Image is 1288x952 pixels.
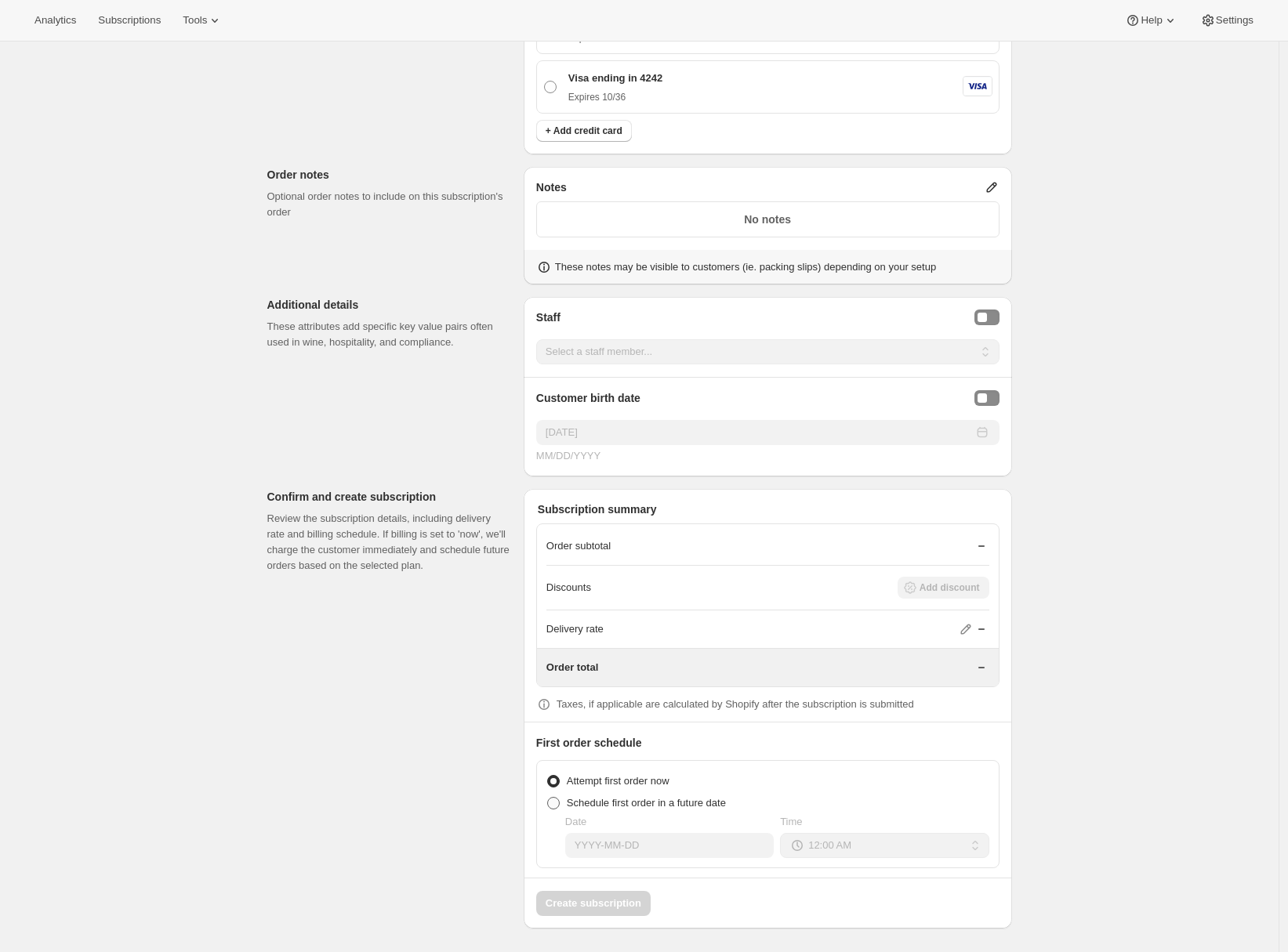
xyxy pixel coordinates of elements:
p: Optional order notes to include on this subscription's order [267,189,511,220]
p: Additional details [267,297,511,313]
p: Subscription summary [538,501,1000,517]
span: Staff [536,309,561,327]
p: Order notes [267,167,511,183]
button: Birthday Selector [974,390,1000,406]
p: Order total [546,660,598,675]
p: These notes may be visible to customers (ie. packing slips) depending on your setup [555,259,936,275]
span: + Add credit card [546,125,622,137]
span: MM/DD/YYYY [536,450,600,462]
span: Help [1141,14,1162,27]
span: Time [780,816,802,827]
span: Tools [183,14,207,27]
p: Confirm and create subscription [267,489,511,505]
button: Analytics [25,9,85,31]
span: Customer birth date [536,390,640,407]
input: YYYY-MM-DD [565,833,774,858]
span: Analytics [34,14,76,27]
p: Review the subscription details, including delivery rate and billing schedule. If billing is set ... [267,511,511,574]
span: Schedule first order in a future date [567,797,726,809]
button: Staff Selector [974,309,1000,325]
p: These attributes add specific key value pairs often used in wine, hospitality, and compliance. [267,319,511,350]
span: Date [565,816,586,827]
p: Discounts [546,580,591,595]
button: + Add credit card [536,120,632,142]
span: Notes [536,179,567,195]
button: Tools [173,9,232,31]
span: Attempt first order now [567,775,669,787]
p: First order schedule [536,735,1000,751]
p: Expires 10/36 [568,91,662,103]
span: Settings [1216,14,1254,27]
p: Taxes, if applicable are calculated by Shopify after the subscription is submitted [557,697,914,712]
button: Settings [1191,9,1263,31]
button: Subscriptions [89,9,170,31]
span: Subscriptions [98,14,161,27]
p: No notes [546,212,989,227]
button: Help [1116,9,1187,31]
p: Order subtotal [546,538,611,554]
p: Visa ending in 4242 [568,71,662,86]
p: Delivery rate [546,621,604,637]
